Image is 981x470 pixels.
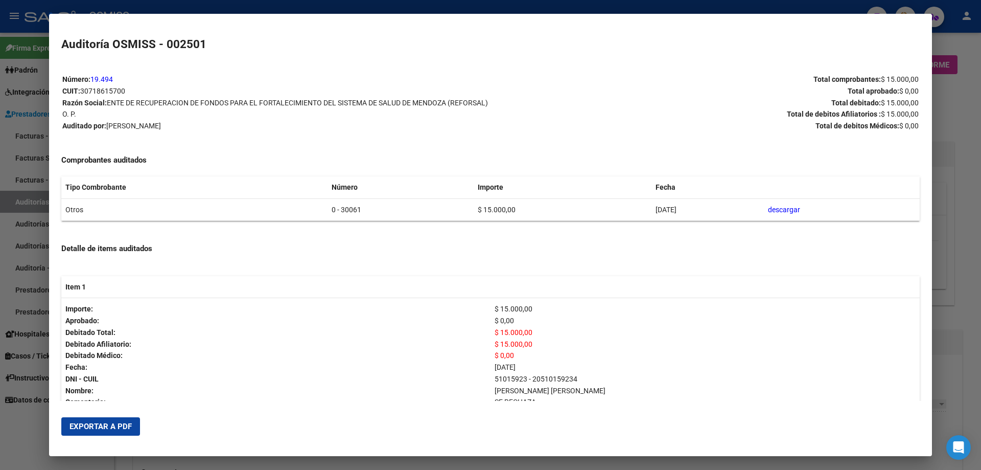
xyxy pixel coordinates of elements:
[65,283,86,291] strong: Item 1
[495,351,514,360] span: $ 0,00
[899,122,919,130] span: $ 0,00
[65,327,486,339] p: Debitado Total:
[491,74,919,85] p: Total comprobantes:
[495,362,916,373] p: [DATE]
[495,303,916,315] p: $ 15.000,00
[80,87,125,95] span: 30718615700
[62,74,490,85] p: Número:
[65,339,486,350] p: Debitado Afiliatorio:
[474,176,651,198] th: Importe
[881,99,919,107] span: $ 15.000,00
[65,303,486,315] p: Importe:
[106,122,161,130] span: [PERSON_NAME]
[881,110,919,118] span: $ 15.000,00
[90,75,113,83] a: 19.494
[491,108,919,120] p: Total de debitos Afiliatorios :
[495,328,532,337] span: $ 15.000,00
[474,198,651,221] td: $ 15.000,00
[899,87,919,95] span: $ 0,00
[62,85,490,97] p: CUIT:
[491,120,919,132] p: Total de debitos Médicos:
[61,243,920,255] h4: Detalle de items auditados
[65,362,486,373] p: Fecha:
[65,396,486,408] p: Comentario:
[61,176,328,198] th: Tipo Combrobante
[495,373,916,397] p: 51015923 - 20510159234 [PERSON_NAME] [PERSON_NAME]
[495,315,916,327] p: $ 0,00
[651,176,764,198] th: Fecha
[651,198,764,221] td: [DATE]
[61,36,920,53] h2: Auditoría OSMISS - 002501
[491,85,919,97] p: Total aprobado:
[495,396,916,408] p: SE RECHAZA
[65,350,486,362] p: Debitado Médico:
[62,120,490,132] p: Auditado por:
[328,176,474,198] th: Número
[61,417,140,436] button: Exportar a PDF
[65,315,486,327] p: Aprobado:
[495,340,532,348] span: $ 15.000,00
[881,75,919,83] span: $ 15.000,00
[768,206,800,214] a: descargar
[491,97,919,109] p: Total debitado:
[61,154,920,166] h4: Comprobantes auditados
[69,422,132,431] span: Exportar a PDF
[61,198,328,221] td: Otros
[946,435,971,460] div: Open Intercom Messenger
[328,198,474,221] td: 0 - 30061
[62,99,488,119] span: ENTE DE RECUPERACION DE FONDOS PARA EL FORTALECIMIENTO DEL SISTEMA DE SALUD DE MENDOZA (REFORSAL)...
[65,373,486,397] p: DNI - CUIL Nombre:
[62,97,490,121] p: Razón Social:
